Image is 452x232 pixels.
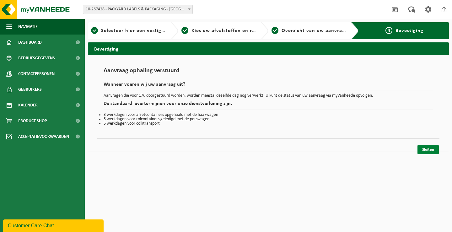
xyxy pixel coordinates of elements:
h2: De standaard levertermijnen voor onze dienstverlening zijn: [104,101,433,110]
span: Gebruikers [18,82,42,97]
li: 5 werkdagen voor rolcontainers geledigd met de perswagen [104,117,433,121]
span: Dashboard [18,35,42,50]
span: Kalender [18,97,38,113]
span: Contactpersonen [18,66,55,82]
a: 2Kies uw afvalstoffen en recipiënten [181,27,256,35]
span: 10-267428 - PACKYARD LABELS & PACKAGING - NAZARETH [83,5,192,14]
h2: Wanneer voeren wij uw aanvraag uit? [104,82,433,90]
a: 1Selecteer hier een vestiging [91,27,166,35]
p: Aanvragen die voor 17u doorgestuurd worden, worden meestal dezelfde dag nog verwerkt. U kunt de s... [104,94,433,98]
iframe: chat widget [3,218,105,232]
a: 3Overzicht van uw aanvraag [272,27,346,35]
span: Selecteer hier een vestiging [101,28,169,33]
span: 2 [181,27,188,34]
span: Overzicht van uw aanvraag [282,28,348,33]
li: 3 werkdagen voor afzetcontainers opgehaald met de haakwagen [104,113,433,117]
span: Navigatie [18,19,38,35]
h1: Aanvraag ophaling verstuurd [104,67,433,77]
span: 10-267428 - PACKYARD LABELS & PACKAGING - NAZARETH [83,5,193,14]
span: Bedrijfsgegevens [18,50,55,66]
a: Sluiten [417,145,439,154]
span: Kies uw afvalstoffen en recipiënten [191,28,278,33]
span: Acceptatievoorwaarden [18,129,69,144]
span: 1 [91,27,98,34]
h2: Bevestiging [88,42,449,55]
span: 3 [272,27,278,34]
span: Bevestiging [395,28,423,33]
span: Product Shop [18,113,47,129]
span: 4 [385,27,392,34]
li: 5 werkdagen voor collitransport [104,121,433,126]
